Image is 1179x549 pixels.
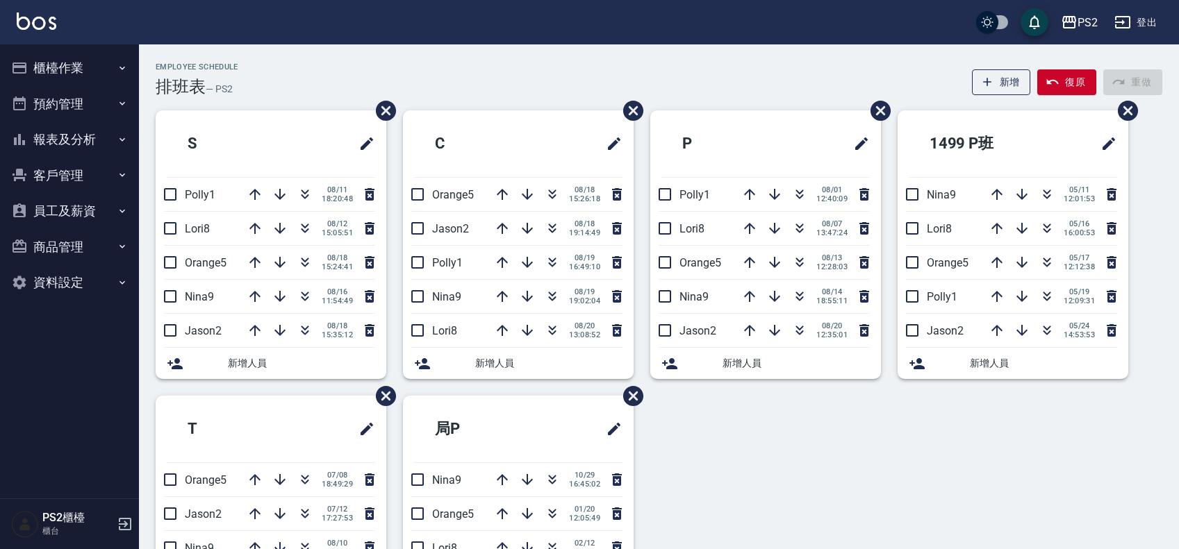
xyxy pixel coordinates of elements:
span: 15:24:41 [322,262,353,271]
h2: Employee Schedule [156,62,238,71]
p: 櫃台 [42,525,113,537]
button: 新增 [972,69,1031,95]
span: 08/07 [816,219,848,228]
span: Jason2 [185,507,222,521]
span: Polly1 [927,290,957,303]
span: 新增人員 [475,356,623,371]
span: 12:35:01 [816,330,848,339]
span: 08/18 [322,253,353,262]
img: Logo [17,12,56,30]
span: 新增人員 [228,356,375,371]
h2: 1499 P班 [909,119,1053,169]
span: Nina9 [432,290,461,303]
div: PS2 [1078,14,1098,31]
span: 修改班表的標題 [845,127,870,160]
h2: S [167,119,284,169]
span: 08/20 [816,321,848,330]
button: 員工及薪資 [6,193,133,229]
h2: 局P [414,404,539,454]
span: 12:05:49 [569,514,600,523]
span: 05/16 [1064,219,1095,228]
span: Orange5 [432,507,474,521]
span: 18:20:48 [322,194,353,203]
button: 報表及分析 [6,121,133,158]
span: Orange5 [185,473,226,487]
span: 15:05:51 [322,228,353,237]
span: 新增人員 [723,356,870,371]
span: Lori8 [679,222,704,235]
span: Jason2 [432,222,469,235]
span: Lori8 [432,324,457,337]
span: 14:53:53 [1064,330,1095,339]
span: 08/14 [816,287,848,296]
span: 修改班表的標題 [1092,127,1117,160]
span: Jason2 [679,324,716,337]
span: Lori8 [185,222,210,235]
span: Lori8 [927,222,952,235]
span: 05/11 [1064,185,1095,194]
span: 12:01:53 [1064,194,1095,203]
span: 08/18 [569,219,600,228]
button: 商品管理 [6,229,133,265]
span: 15:26:18 [569,194,600,203]
span: 刪除班表 [1107,90,1140,131]
span: 刪除班表 [860,90,893,131]
span: 新增人員 [970,356,1117,371]
span: Nina9 [432,473,461,487]
span: Orange5 [185,256,226,269]
span: 12:40:09 [816,194,848,203]
span: 12:28:03 [816,262,848,271]
span: 修改班表的標題 [350,412,375,446]
span: 02/12 [569,539,600,548]
span: 10/29 [569,471,600,480]
span: 07/12 [322,505,353,514]
span: 18:55:11 [816,296,848,305]
h2: C [414,119,531,169]
span: 08/19 [569,253,600,262]
span: 08/20 [569,321,600,330]
span: 16:45:02 [569,480,600,489]
h3: 排班表 [156,77,206,96]
span: 12:12:38 [1064,262,1095,271]
span: 05/19 [1064,287,1095,296]
button: 資料設定 [6,264,133,301]
span: 12:09:31 [1064,296,1095,305]
span: 13:47:24 [816,228,848,237]
span: 19:02:04 [569,296,600,305]
span: 刪除班表 [365,90,398,131]
span: 01/20 [569,505,600,514]
span: 13:08:52 [569,330,600,339]
span: 08/10 [322,539,353,548]
span: 刪除班表 [613,375,645,416]
span: Jason2 [927,324,964,337]
span: 08/11 [322,185,353,194]
span: Jason2 [185,324,222,337]
button: 復原 [1037,69,1096,95]
span: 17:27:53 [322,514,353,523]
div: 新增人員 [650,348,881,379]
span: 19:14:49 [569,228,600,237]
button: PS2 [1055,8,1103,37]
span: 修改班表的標題 [597,127,623,160]
button: 櫃檯作業 [6,50,133,86]
span: 08/19 [569,287,600,296]
span: 08/16 [322,287,353,296]
span: 18:49:29 [322,480,353,489]
span: 08/12 [322,219,353,228]
span: 08/18 [322,321,353,330]
h2: T [167,404,284,454]
span: 16:00:53 [1064,228,1095,237]
span: Polly1 [185,188,215,201]
div: 新增人員 [156,348,386,379]
span: Nina9 [927,188,956,201]
span: 刪除班表 [613,90,645,131]
span: 05/17 [1064,253,1095,262]
span: Polly1 [679,188,710,201]
span: 08/13 [816,253,848,262]
div: 新增人員 [898,348,1128,379]
span: 刪除班表 [365,375,398,416]
span: Orange5 [927,256,968,269]
span: 07/08 [322,471,353,480]
span: 08/01 [816,185,848,194]
button: 登出 [1109,10,1162,35]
